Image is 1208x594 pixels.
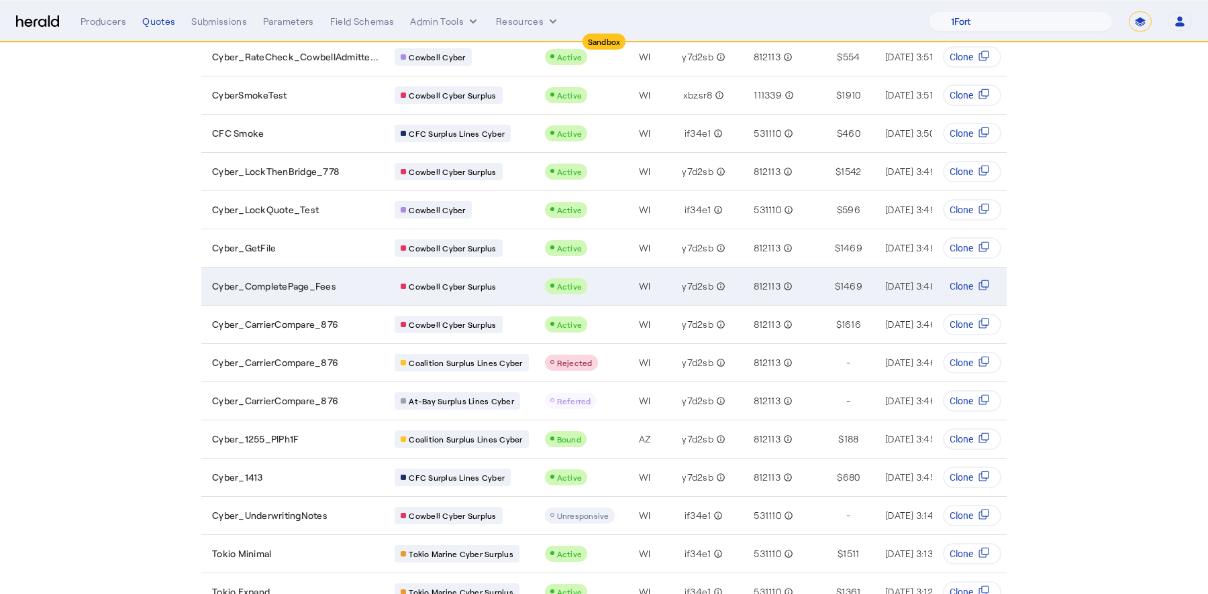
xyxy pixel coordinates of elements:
[885,51,948,62] span: [DATE] 3:51 PM
[409,510,496,521] span: Cowbell Cyber Surplus
[557,52,583,62] span: Active
[409,166,496,177] span: Cowbell Cyber Surplus
[212,88,287,102] span: CyberSmokeTest
[782,88,794,102] mat-icon: info_outline
[713,394,725,408] mat-icon: info_outline
[191,15,247,28] div: Submissions
[212,280,336,293] span: Cyber_CompletePage_Fees
[841,165,861,178] span: 1542
[781,127,793,140] mat-icon: info_outline
[639,50,651,64] span: WI
[557,549,583,558] span: Active
[754,165,781,178] span: 812113
[685,203,711,217] span: if34e1
[950,280,973,293] span: Clone
[885,357,952,368] span: [DATE] 3:46 PM
[639,280,651,293] span: WI
[557,129,583,138] span: Active
[212,241,276,255] span: Cyber_GetFile
[950,547,973,560] span: Clone
[781,471,793,484] mat-icon: info_outline
[885,166,952,177] span: [DATE] 3:49 PM
[409,472,505,483] span: CFC Surplus Lines Cyber
[557,358,593,367] span: Rejected
[685,509,711,522] span: if34e1
[837,50,842,64] span: $
[639,471,651,484] span: WI
[212,432,299,446] span: Cyber_1255_PlPh1F
[713,471,725,484] mat-icon: info_outline
[943,123,1001,144] button: Clone
[781,547,793,560] mat-icon: info_outline
[754,547,781,560] span: 531110
[557,396,591,406] span: Referred
[557,205,583,215] span: Active
[781,241,793,255] mat-icon: info_outline
[212,318,338,331] span: Cyber_CarrierCompare_876
[950,165,973,178] span: Clone
[682,280,713,293] span: y7d2sb
[409,357,522,368] span: Coalition Surplus Lines Cyber
[846,394,850,408] span: -
[781,165,793,178] mat-icon: info_outline
[639,432,651,446] span: AZ
[142,15,175,28] div: Quotes
[950,432,973,446] span: Clone
[754,509,781,522] span: 531110
[682,318,713,331] span: y7d2sb
[683,88,713,102] span: xbzsr8
[409,281,496,292] span: Cowbell Cyber Surplus
[781,280,793,293] mat-icon: info_outline
[754,241,781,255] span: 812113
[885,471,951,483] span: [DATE] 3:45 PM
[943,276,1001,297] button: Clone
[842,318,861,331] span: 1616
[711,127,723,140] mat-icon: info_outline
[682,394,713,408] span: y7d2sb
[885,127,950,139] span: [DATE] 3:50 PM
[842,127,860,140] span: 460
[835,241,840,255] span: $
[943,467,1001,488] button: Clone
[781,432,793,446] mat-icon: info_outline
[950,50,973,64] span: Clone
[212,547,271,560] span: Tokio Minimal
[950,471,973,484] span: Clone
[212,394,338,408] span: Cyber_CarrierCompare_876
[754,471,781,484] span: 812113
[837,203,842,217] span: $
[557,434,581,444] span: Bound
[943,505,1001,526] button: Clone
[943,199,1001,221] button: Clone
[754,88,782,102] span: 111339
[639,203,651,217] span: WI
[950,127,973,140] span: Clone
[838,432,844,446] span: $
[781,356,793,369] mat-icon: info_outline
[885,242,952,253] span: [DATE] 3:49 PM
[583,34,626,50] div: Sandbox
[557,167,583,176] span: Active
[885,433,951,444] span: [DATE] 3:45 PM
[557,91,583,100] span: Active
[713,356,725,369] mat-icon: info_outline
[712,88,724,102] mat-icon: info_outline
[781,394,793,408] mat-icon: info_outline
[781,50,793,64] mat-icon: info_outline
[943,237,1001,259] button: Clone
[885,89,948,101] span: [DATE] 3:51 PM
[409,128,505,139] span: CFC Surplus Lines Cyber
[843,50,860,64] span: 554
[330,15,395,28] div: Field Schemas
[836,88,842,102] span: $
[843,547,859,560] span: 1511
[950,509,973,522] span: Clone
[212,50,379,64] span: Cyber_RateCheck_CowbellAdmitte...
[682,471,713,484] span: y7d2sb
[943,46,1001,68] button: Clone
[639,241,651,255] span: WI
[212,356,338,369] span: Cyber_CarrierCompare_876
[846,509,850,522] span: -
[754,280,781,293] span: 812113
[409,396,514,406] span: At-Bay Surplus Lines Cyber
